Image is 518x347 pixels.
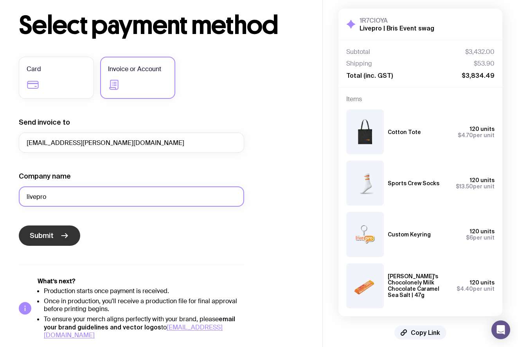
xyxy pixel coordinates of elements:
[30,231,54,240] span: Submit
[346,48,370,56] span: Subtotal
[466,234,473,241] span: $6
[470,279,495,286] span: 120 units
[346,95,495,103] h4: Items
[470,228,495,234] span: 120 units
[44,315,244,339] li: To ensure your merch aligns perfectly with your brand, please to
[491,320,510,339] div: Open Intercom Messenger
[458,132,495,138] span: per unit
[27,64,41,74] span: Card
[465,48,495,56] span: $3,432.00
[360,24,434,32] h2: Livepro | Bris Event swag
[458,132,473,138] span: $4.70
[19,132,244,153] input: accounts@company.com
[470,125,495,132] span: 120 units
[470,177,495,183] span: 120 units
[394,325,446,339] button: Copy Link
[457,286,473,292] span: $4.40
[44,323,223,339] a: [EMAIL_ADDRESS][DOMAIN_NAME]
[360,16,434,24] h3: 1R7CIOYA
[44,297,244,313] li: Once in production, you'll receive a production file for final approval before printing begins.
[457,286,495,292] span: per unit
[388,129,421,135] h3: Cotton Tote
[466,234,495,241] span: per unit
[19,225,80,246] button: Submit
[411,328,440,336] span: Copy Link
[456,183,495,189] span: per unit
[44,287,244,295] li: Production starts once payment is received.
[388,231,431,238] h3: Custom Keyring
[19,13,304,38] h1: Select payment method
[474,60,495,68] span: $53.90
[346,72,393,79] span: Total (inc. GST)
[456,183,473,189] span: $13.50
[346,60,372,68] span: Shipping
[38,277,244,285] h5: What’s next?
[19,172,71,181] label: Company name
[19,186,244,207] input: Your company name
[108,64,161,74] span: Invoice or Account
[19,118,70,127] label: Send invoice to
[388,180,439,186] h3: Sports Crew Socks
[388,273,450,298] h3: [PERSON_NAME]'s Chocolonely Milk Chocolate Caramel Sea Salt | 47g
[462,72,495,79] span: $3,834.49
